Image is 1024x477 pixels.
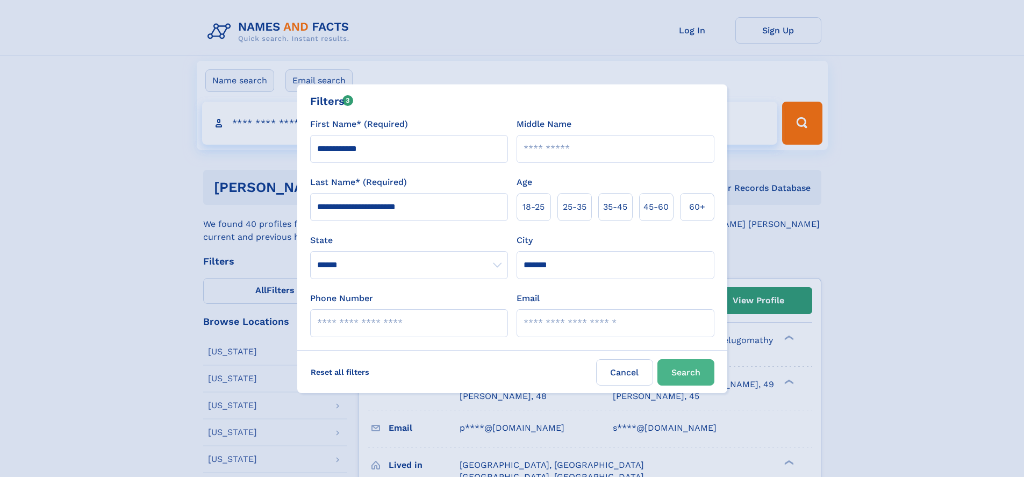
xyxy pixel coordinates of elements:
span: 35‑45 [603,201,627,213]
label: Last Name* (Required) [310,176,407,189]
span: 60+ [689,201,705,213]
label: Cancel [596,359,653,386]
label: Age [517,176,532,189]
span: 18‑25 [522,201,545,213]
label: First Name* (Required) [310,118,408,131]
label: Email [517,292,540,305]
label: Middle Name [517,118,571,131]
span: 45‑60 [643,201,669,213]
label: Reset all filters [304,359,376,385]
button: Search [657,359,714,386]
label: Phone Number [310,292,373,305]
div: Filters [310,93,354,109]
label: City [517,234,533,247]
label: State [310,234,508,247]
span: 25‑35 [563,201,586,213]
